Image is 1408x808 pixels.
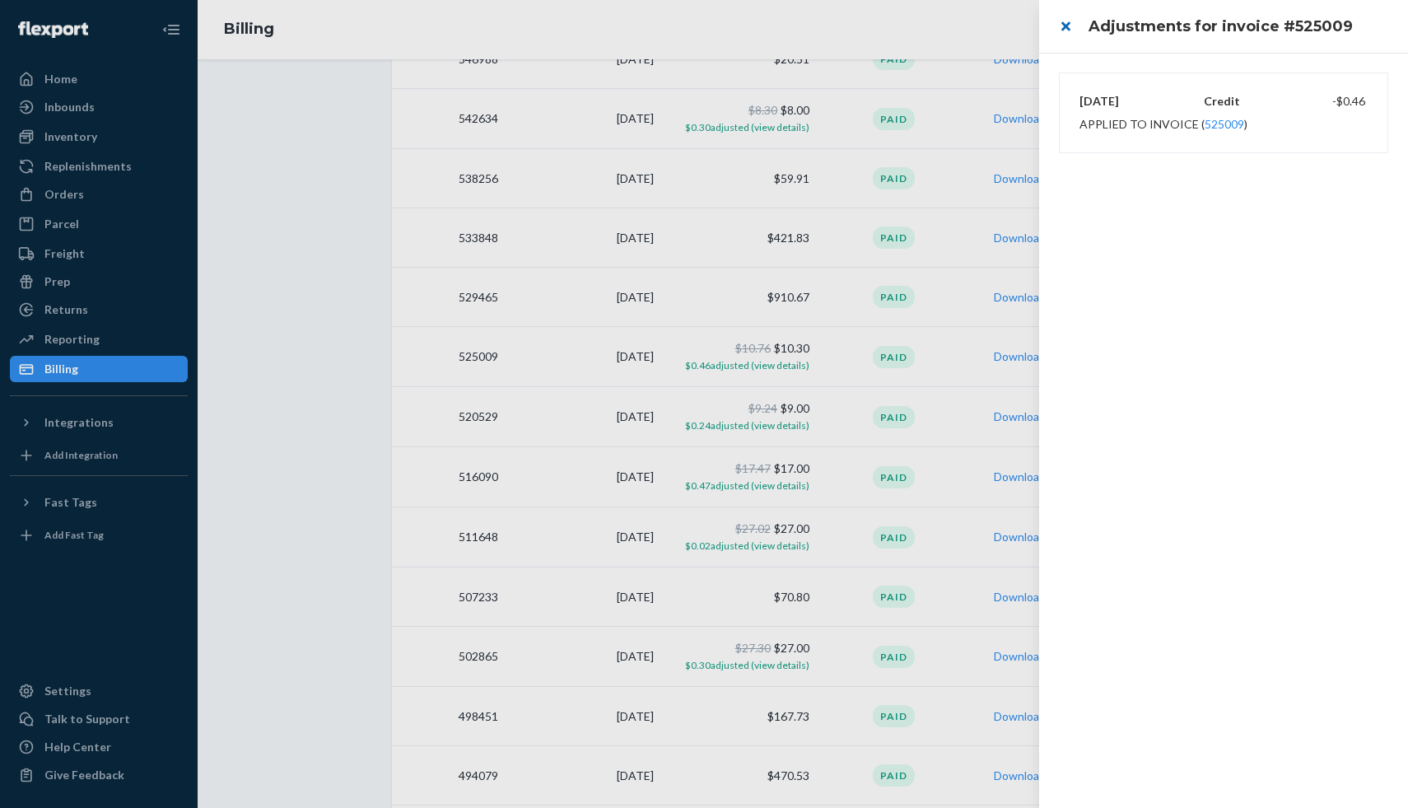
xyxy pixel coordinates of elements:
button: close [1049,10,1082,43]
h3: Adjustments for invoice #525009 [1089,16,1388,37]
button: 525009 [1205,116,1244,133]
p: [DATE] [1079,93,1175,110]
div: -$0.46 [1270,93,1365,110]
p: Credit [1175,93,1270,110]
div: Applied to invoice ( ) [1079,116,1247,133]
